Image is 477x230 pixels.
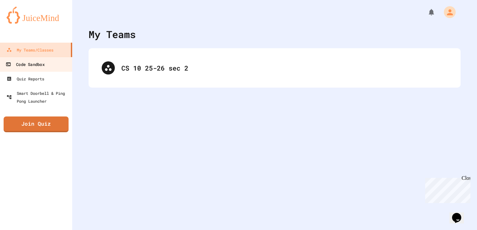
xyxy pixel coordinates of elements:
div: My Teams/Classes [7,46,53,54]
div: CS 10 25-26 sec 2 [95,55,454,81]
iframe: chat widget [423,175,470,203]
div: My Account [437,5,457,20]
div: CS 10 25-26 sec 2 [121,63,447,73]
a: Join Quiz [4,116,69,132]
div: My Notifications [415,7,437,18]
img: logo-orange.svg [7,7,66,24]
div: My Teams [89,27,136,42]
div: Chat with us now!Close [3,3,45,42]
div: Code Sandbox [6,60,44,69]
div: Smart Doorbell & Ping Pong Launcher [7,89,70,105]
iframe: chat widget [449,204,470,223]
div: Quiz Reports [7,75,44,83]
